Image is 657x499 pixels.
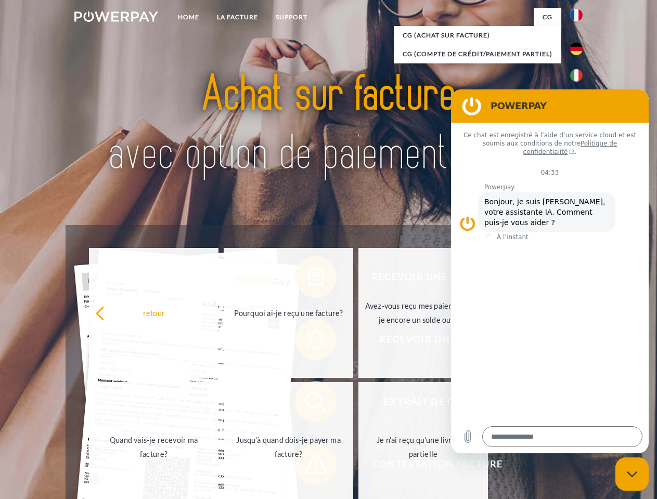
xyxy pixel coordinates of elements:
div: Jusqu'à quand dois-je payer ma facture? [230,433,347,461]
img: title-powerpay_fr.svg [99,50,558,199]
img: logo-powerpay-white.svg [74,11,158,22]
iframe: Bouton de lancement de la fenêtre de messagerie, conversation en cours [615,457,649,491]
div: Je n'ai reçu qu'une livraison partielle [365,433,482,461]
div: Pourquoi ai-je reçu une facture? [230,306,347,320]
div: retour [95,306,212,320]
img: it [570,69,583,82]
a: Support [267,8,316,27]
a: Home [169,8,208,27]
img: de [570,43,583,55]
div: Avez-vous reçu mes paiements, ai-je encore un solde ouvert? [365,299,482,327]
img: fr [570,9,583,21]
a: CG [534,8,561,27]
div: Quand vais-je recevoir ma facture? [95,433,212,461]
a: Avez-vous reçu mes paiements, ai-je encore un solde ouvert? [358,248,488,378]
a: CG (Compte de crédit/paiement partiel) [394,45,561,63]
a: CG (achat sur facture) [394,26,561,45]
a: LA FACTURE [208,8,267,27]
iframe: Fenêtre de messagerie [451,89,649,453]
